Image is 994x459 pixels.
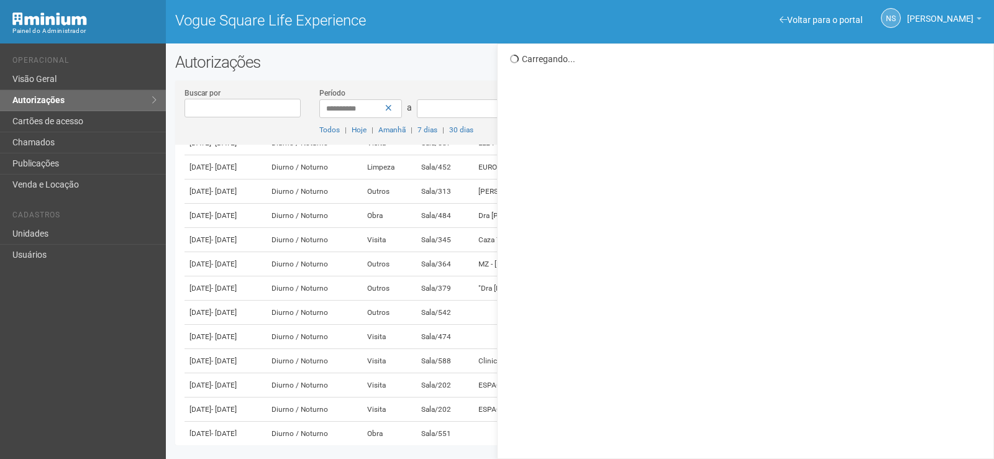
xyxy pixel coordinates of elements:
[362,422,416,446] td: Obra
[319,88,345,99] label: Período
[211,163,237,171] span: - [DATE]
[416,180,473,204] td: Sala/313
[473,155,731,180] td: EURO 17
[267,228,362,252] td: Diurno / Noturno
[362,276,416,301] td: Outros
[473,204,731,228] td: Dra [PERSON_NAME]
[372,125,373,134] span: |
[185,252,267,276] td: [DATE]
[416,204,473,228] td: Sala/484
[362,252,416,276] td: Outros
[267,422,362,446] td: Diurno / Noturno
[185,276,267,301] td: [DATE]
[185,422,267,446] td: [DATE]
[211,357,237,365] span: - [DATE]
[416,301,473,325] td: Sala/542
[362,228,416,252] td: Visita
[12,211,157,224] li: Cadastros
[175,53,985,71] h2: Autorizações
[211,429,237,438] span: - [DATE]
[378,125,406,134] a: Amanhã
[267,252,362,276] td: Diurno / Noturno
[780,15,862,25] a: Voltar para o portal
[12,56,157,69] li: Operacional
[473,252,731,276] td: MZ - [PERSON_NAME]
[185,349,267,373] td: [DATE]
[211,235,237,244] span: - [DATE]
[267,373,362,398] td: Diurno / Noturno
[416,228,473,252] td: Sala/345
[267,325,362,349] td: Diurno / Noturno
[416,155,473,180] td: Sala/452
[185,398,267,422] td: [DATE]
[473,398,731,422] td: ESPAÇO ONELIFE
[211,187,237,196] span: - [DATE]
[345,125,347,134] span: |
[416,398,473,422] td: Sala/202
[417,125,437,134] a: 7 dias
[211,405,237,414] span: - [DATE]
[362,155,416,180] td: Limpeza
[185,180,267,204] td: [DATE]
[267,180,362,204] td: Diurno / Noturno
[211,308,237,317] span: - [DATE]
[211,381,237,389] span: - [DATE]
[473,180,731,204] td: [PERSON_NAME]
[267,301,362,325] td: Diurno / Noturno
[473,228,731,252] td: Caza 7 Real Estate
[362,398,416,422] td: Visita
[362,204,416,228] td: Obra
[362,349,416,373] td: Visita
[185,204,267,228] td: [DATE]
[473,349,731,373] td: Clinica Drº [PERSON_NAME] [PERSON_NAME]
[473,276,731,301] td: "Dra [PERSON_NAME] - Medicina Integrativa / Ginec
[362,373,416,398] td: Visita
[267,349,362,373] td: Diurno / Noturno
[352,125,367,134] a: Hoje
[267,155,362,180] td: Diurno / Noturno
[267,204,362,228] td: Diurno / Noturno
[362,325,416,349] td: Visita
[510,53,984,65] div: Carregando...
[907,2,973,24] span: Nicolle Silva
[12,25,157,37] div: Painel do Administrador
[211,332,237,341] span: - [DATE]
[185,301,267,325] td: [DATE]
[881,8,901,28] a: NS
[185,325,267,349] td: [DATE]
[211,211,237,220] span: - [DATE]
[416,422,473,446] td: Sala/551
[185,155,267,180] td: [DATE]
[416,276,473,301] td: Sala/379
[407,102,412,112] span: a
[185,373,267,398] td: [DATE]
[211,284,237,293] span: - [DATE]
[267,276,362,301] td: Diurno / Noturno
[416,349,473,373] td: Sala/588
[319,125,340,134] a: Todos
[416,252,473,276] td: Sala/364
[416,373,473,398] td: Sala/202
[362,301,416,325] td: Outros
[362,180,416,204] td: Outros
[185,88,221,99] label: Buscar por
[267,398,362,422] td: Diurno / Noturno
[211,260,237,268] span: - [DATE]
[411,125,413,134] span: |
[442,125,444,134] span: |
[175,12,571,29] h1: Vogue Square Life Experience
[473,373,731,398] td: ESPAÇO ONELIFE
[449,125,473,134] a: 30 dias
[416,325,473,349] td: Sala/474
[907,16,982,25] a: [PERSON_NAME]
[211,139,237,147] span: - [DATE]
[12,12,87,25] img: Minium
[185,228,267,252] td: [DATE]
